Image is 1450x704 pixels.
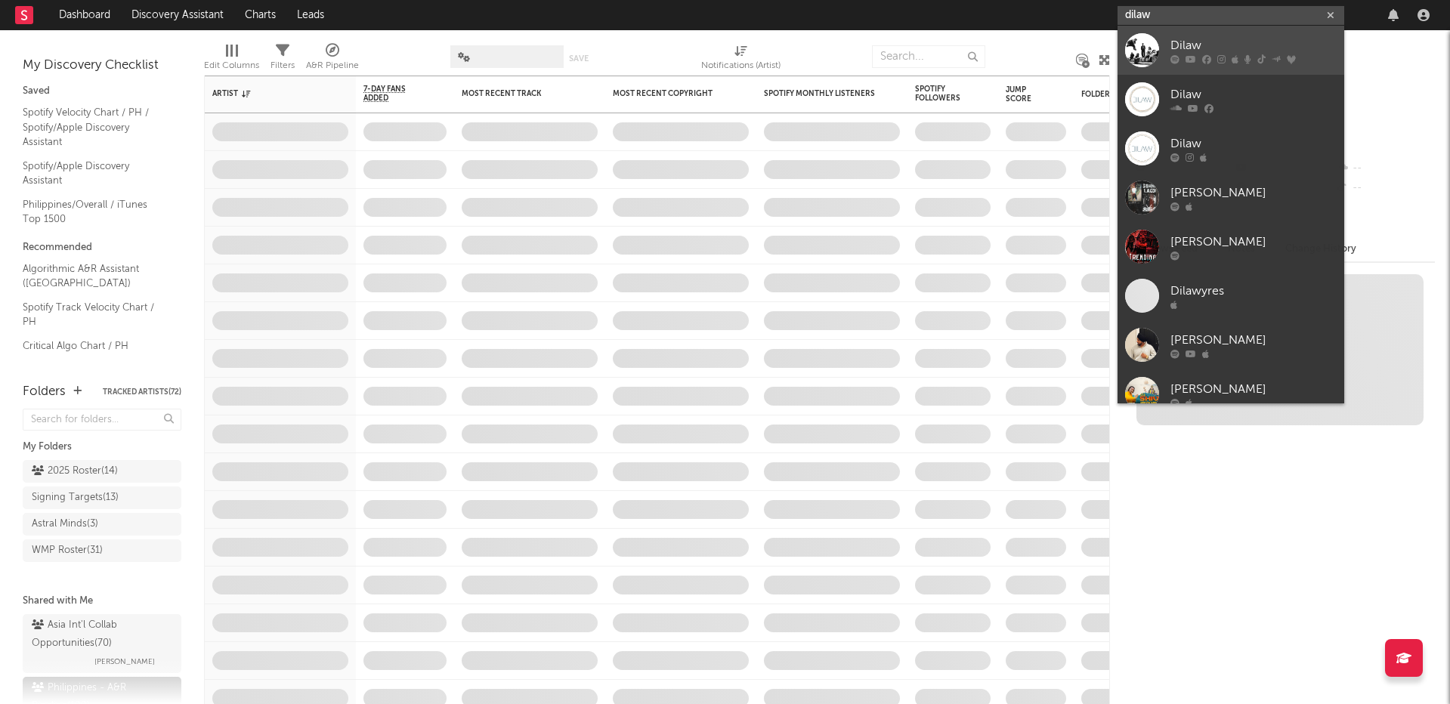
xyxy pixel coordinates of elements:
[306,57,359,75] div: A&R Pipeline
[1334,178,1435,198] div: --
[94,653,155,671] span: [PERSON_NAME]
[363,85,424,103] span: 7-Day Fans Added
[23,513,181,536] a: Astral Minds(3)
[23,592,181,610] div: Shared with Me
[32,515,98,533] div: Astral Minds ( 3 )
[23,239,181,257] div: Recommended
[1118,320,1344,369] a: [PERSON_NAME]
[23,261,166,292] a: Algorithmic A&R Assistant ([GEOGRAPHIC_DATA])
[103,388,181,396] button: Tracked Artists(72)
[23,82,181,100] div: Saved
[306,38,359,82] div: A&R Pipeline
[1118,173,1344,222] a: [PERSON_NAME]
[23,104,166,150] a: Spotify Velocity Chart / PH / Spotify/Apple Discovery Assistant
[23,409,181,431] input: Search for folders...
[872,45,985,68] input: Search...
[23,460,181,483] a: 2025 Roster(14)
[23,383,66,401] div: Folders
[764,89,877,98] div: Spotify Monthly Listeners
[1118,75,1344,124] a: Dilaw
[23,196,166,227] a: Philippines/Overall / iTunes Top 1500
[23,338,166,354] a: Critical Algo Chart / PH
[1170,134,1337,153] div: Dilaw
[23,486,181,509] a: Signing Targets(13)
[1170,184,1337,202] div: [PERSON_NAME]
[1118,6,1344,25] input: Search for artists
[204,57,259,75] div: Edit Columns
[1118,124,1344,173] a: Dilaw
[32,616,168,653] div: Asia Int'l Collab Opportunities ( 70 )
[32,542,103,560] div: WMP Roster ( 31 )
[271,57,295,75] div: Filters
[1081,90,1195,99] div: Folders
[1118,222,1344,271] a: [PERSON_NAME]
[462,89,575,98] div: Most Recent Track
[23,614,181,673] a: Asia Int'l Collab Opportunities(70)[PERSON_NAME]
[1170,85,1337,103] div: Dilaw
[569,54,589,63] button: Save
[32,462,118,480] div: 2025 Roster ( 14 )
[271,38,295,82] div: Filters
[1170,36,1337,54] div: Dilaw
[701,57,781,75] div: Notifications (Artist)
[1170,331,1337,349] div: [PERSON_NAME]
[204,38,259,82] div: Edit Columns
[23,57,181,75] div: My Discovery Checklist
[23,158,166,189] a: Spotify/Apple Discovery Assistant
[23,299,166,330] a: Spotify Track Velocity Chart / PH
[23,539,181,562] a: WMP Roster(31)
[1006,85,1043,103] div: Jump Score
[32,489,119,507] div: Signing Targets ( 13 )
[1118,369,1344,418] a: [PERSON_NAME]
[212,89,326,98] div: Artist
[1118,26,1344,75] a: Dilaw
[701,38,781,82] div: Notifications (Artist)
[613,89,726,98] div: Most Recent Copyright
[1170,233,1337,251] div: [PERSON_NAME]
[1170,380,1337,398] div: [PERSON_NAME]
[1118,271,1344,320] a: Dilawyres
[23,438,181,456] div: My Folders
[1334,159,1435,178] div: --
[915,85,968,103] div: Spotify Followers
[1170,282,1337,300] div: Dilawyres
